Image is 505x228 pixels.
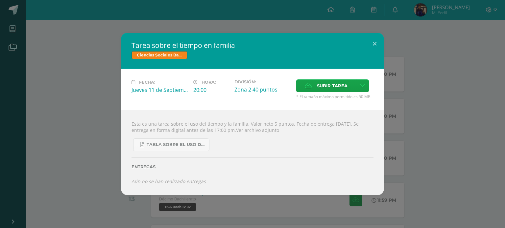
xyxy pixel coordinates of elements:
[139,80,155,85] span: Fecha:
[317,80,348,92] span: Subir tarea
[121,110,384,195] div: Esta es una tarea sobre el uso del tiempo y la familia. Valor neto 5 puntos. Fecha de entrega [DA...
[193,86,229,93] div: 20:00
[133,138,209,151] a: TABLA SOBRE EL USO DEL TIEMPO Y LA FAMILIA.docx
[234,86,291,93] div: Zona 2 40 puntos
[147,142,206,147] span: TABLA SOBRE EL USO DEL TIEMPO Y LA FAMILIA.docx
[202,80,216,85] span: Hora:
[132,164,373,169] label: Entregas
[365,33,384,55] button: Close (Esc)
[234,79,291,84] label: División:
[132,41,373,50] h2: Tarea sobre el tiempo en familia
[132,178,206,184] i: Aún no se han realizado entregas
[132,86,188,93] div: Jueves 11 de Septiembre
[296,94,373,99] span: * El tamaño máximo permitido es 50 MB
[132,51,187,59] span: Ciencias Sociales Bach IV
